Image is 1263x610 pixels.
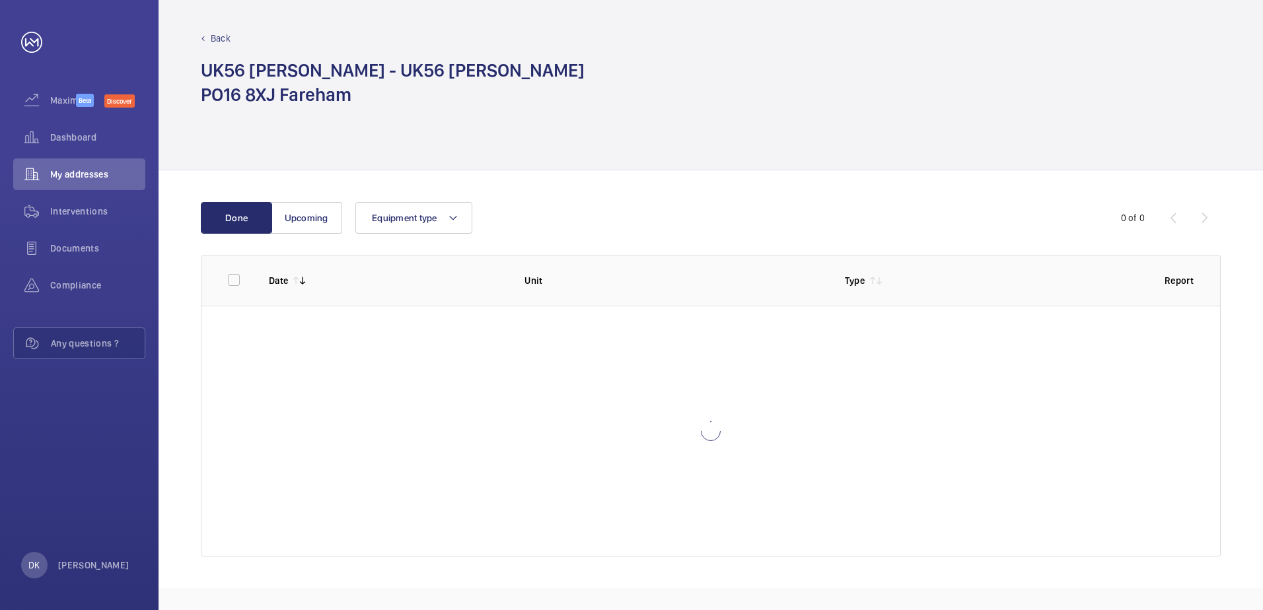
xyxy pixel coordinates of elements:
span: Beta [76,94,94,107]
span: Interventions [50,205,145,218]
span: Documents [50,242,145,255]
p: Back [211,32,231,45]
button: Upcoming [271,202,342,234]
p: DK [28,559,40,572]
span: Any questions ? [51,337,145,350]
span: Dashboard [50,131,145,144]
span: My addresses [50,168,145,181]
span: Discover [104,94,135,108]
h1: UK56 [PERSON_NAME] - UK56 [PERSON_NAME] PO16 8XJ Fareham [201,58,585,107]
div: 0 of 0 [1121,211,1145,224]
p: Date [269,274,288,287]
span: Equipment type [372,213,437,223]
p: Unit [524,274,823,287]
button: Done [201,202,272,234]
p: Report [1165,274,1194,287]
p: Type [845,274,865,287]
button: Equipment type [355,202,472,234]
span: Maximize [50,94,76,107]
p: [PERSON_NAME] [58,559,129,572]
span: Compliance [50,279,145,292]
